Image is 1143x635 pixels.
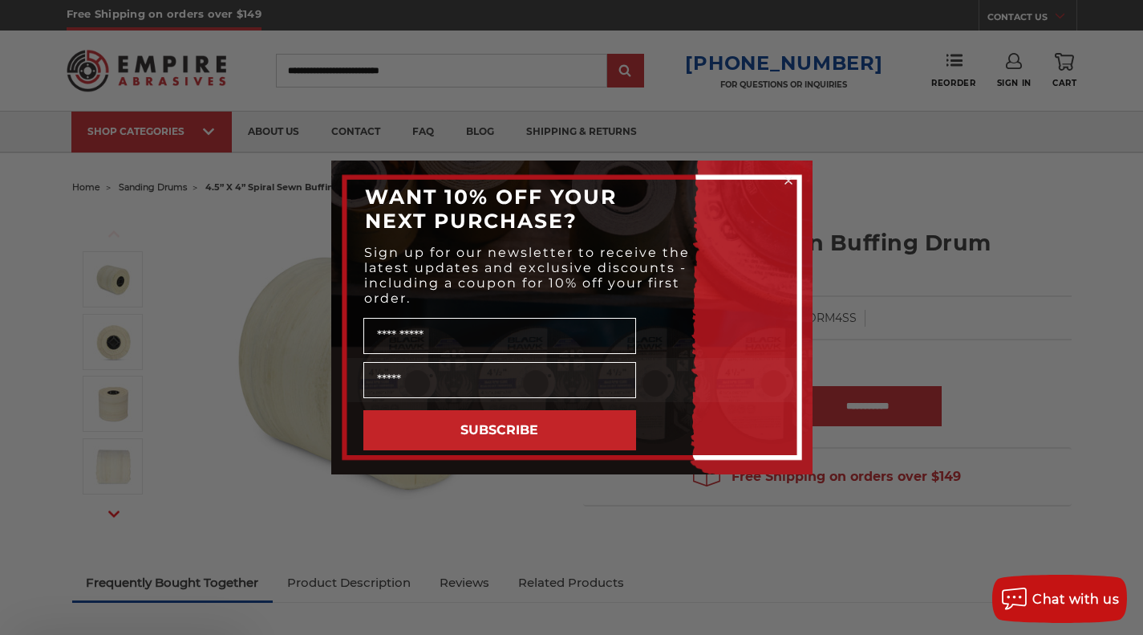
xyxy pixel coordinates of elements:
[365,185,617,233] span: WANT 10% OFF YOUR NEXT PURCHASE?
[363,410,636,450] button: SUBSCRIBE
[780,173,796,189] button: Close dialog
[364,245,690,306] span: Sign up for our newsletter to receive the latest updates and exclusive discounts - including a co...
[1032,592,1119,607] span: Chat with us
[992,575,1127,623] button: Chat with us
[363,362,636,398] input: Email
